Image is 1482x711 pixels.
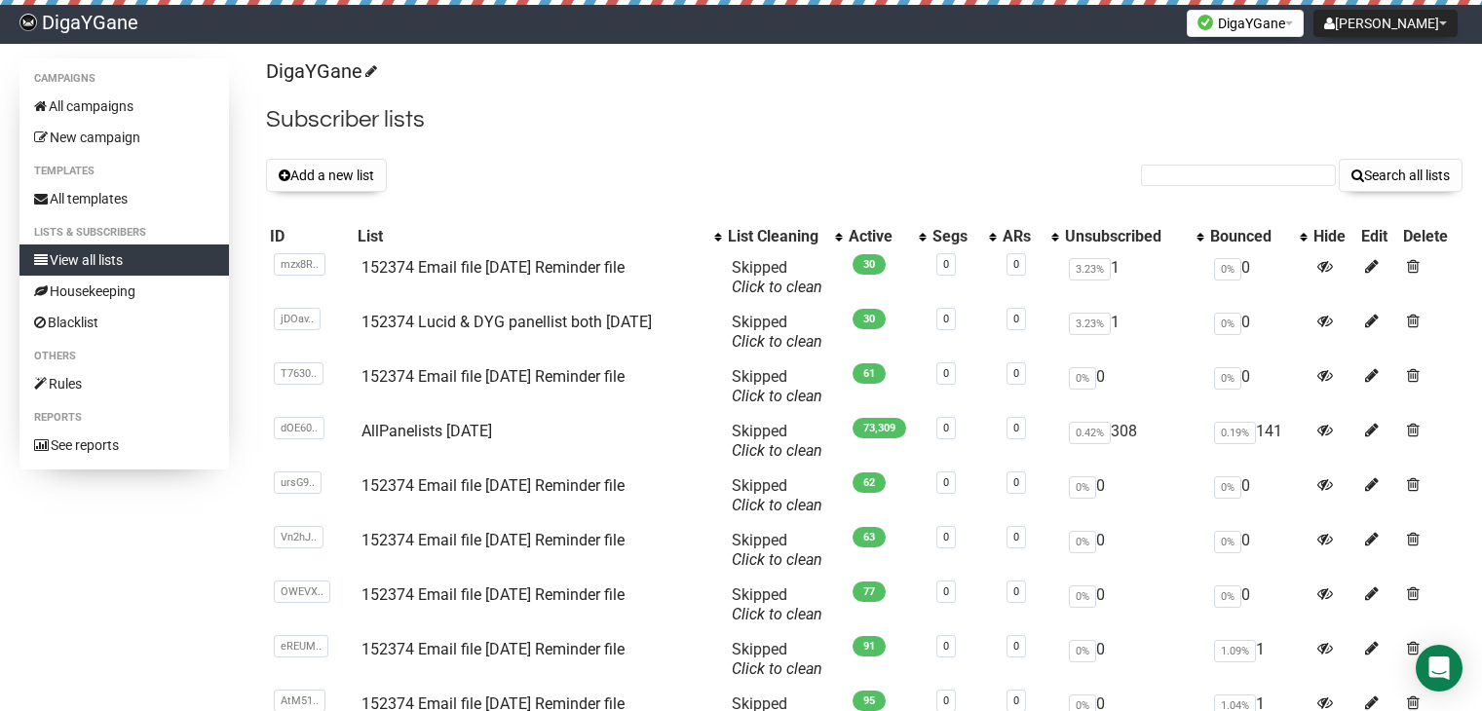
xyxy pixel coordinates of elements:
[943,367,949,380] a: 0
[19,183,229,214] a: All templates
[1210,227,1289,246] div: Bounced
[1065,227,1187,246] div: Unsubscribed
[943,694,949,707] a: 0
[19,14,37,31] img: f83b26b47af82e482c948364ee7c1d9c
[19,244,229,276] a: View all lists
[999,223,1061,250] th: ARs: No sort applied, activate to apply an ascending sort
[853,581,886,602] span: 77
[274,635,328,657] span: eREUM..
[361,640,625,658] a: 152374 Email file [DATE] Reminder file
[19,276,229,307] a: Housekeeping
[1013,585,1019,598] a: 0
[853,363,886,384] span: 61
[1206,414,1309,468] td: 141
[274,308,321,330] span: jDOav..
[1197,15,1213,30] img: favicons
[1069,367,1096,390] span: 0%
[1399,223,1463,250] th: Delete: No sort applied, sorting is disabled
[19,67,229,91] li: Campaigns
[19,221,229,244] li: Lists & subscribers
[361,367,625,386] a: 152374 Email file [DATE] Reminder file
[1061,523,1206,578] td: 0
[1069,585,1096,608] span: 0%
[274,417,324,439] span: dOE60..
[732,605,822,623] a: Click to clean
[1206,523,1309,578] td: 0
[19,345,229,368] li: Others
[1061,305,1206,359] td: 1
[853,527,886,547] span: 63
[1214,640,1256,662] span: 1.09%
[1313,227,1354,246] div: Hide
[1206,468,1309,523] td: 0
[1013,476,1019,489] a: 0
[1339,159,1463,192] button: Search all lists
[1069,313,1111,335] span: 3.23%
[1069,258,1111,281] span: 3.23%
[361,476,625,495] a: 152374 Email file [DATE] Reminder file
[1069,640,1096,662] span: 0%
[1013,694,1019,707] a: 0
[732,387,822,405] a: Click to clean
[361,422,492,440] a: AllPanelists [DATE]
[732,258,822,296] span: Skipped
[732,550,822,569] a: Click to clean
[274,471,322,494] span: ursG9..
[943,531,949,543] a: 0
[361,585,625,604] a: 152374 Email file [DATE] Reminder file
[1061,359,1206,414] td: 0
[932,227,980,246] div: Segs
[845,223,929,250] th: Active: No sort applied, activate to apply an ascending sort
[1003,227,1042,246] div: ARs
[1206,250,1309,305] td: 0
[1206,223,1309,250] th: Bounced: No sort applied, activate to apply an ascending sort
[1206,578,1309,632] td: 0
[732,313,822,351] span: Skipped
[19,91,229,122] a: All campaigns
[1069,476,1096,499] span: 0%
[929,223,1000,250] th: Segs: No sort applied, activate to apply an ascending sort
[732,585,822,623] span: Skipped
[19,430,229,461] a: See reports
[732,476,822,514] span: Skipped
[361,531,625,549] a: 152374 Email file [DATE] Reminder file
[943,258,949,271] a: 0
[732,332,822,351] a: Click to clean
[1061,414,1206,468] td: 308
[1061,578,1206,632] td: 0
[274,362,323,385] span: T7630..
[1214,422,1256,444] span: 0.19%
[732,278,822,296] a: Click to clean
[853,636,886,656] span: 91
[19,307,229,338] a: Blacklist
[853,418,906,438] span: 73,309
[1187,10,1304,37] button: DigaYGane
[1416,645,1463,692] div: Open Intercom Messenger
[1357,223,1398,250] th: Edit: No sort applied, sorting is disabled
[732,441,822,460] a: Click to clean
[732,496,822,514] a: Click to clean
[1061,223,1206,250] th: Unsubscribed: No sort applied, activate to apply an ascending sort
[853,254,886,275] span: 30
[943,640,949,653] a: 0
[19,160,229,183] li: Templates
[1313,10,1458,37] button: [PERSON_NAME]
[1069,531,1096,553] span: 0%
[732,640,822,678] span: Skipped
[1206,359,1309,414] td: 0
[361,258,625,277] a: 152374 Email file [DATE] Reminder file
[274,580,330,603] span: OWEVX..
[849,227,909,246] div: Active
[266,59,374,83] a: DigaYGane
[1013,258,1019,271] a: 0
[1214,585,1241,608] span: 0%
[361,313,652,331] a: 152374 Lucid & DYG panellist both [DATE]
[274,253,325,276] span: mzx8R..
[732,531,822,569] span: Skipped
[266,159,387,192] button: Add a new list
[1061,632,1206,687] td: 0
[270,227,350,246] div: ID
[1069,422,1111,444] span: 0.42%
[1206,305,1309,359] td: 0
[1214,258,1241,281] span: 0%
